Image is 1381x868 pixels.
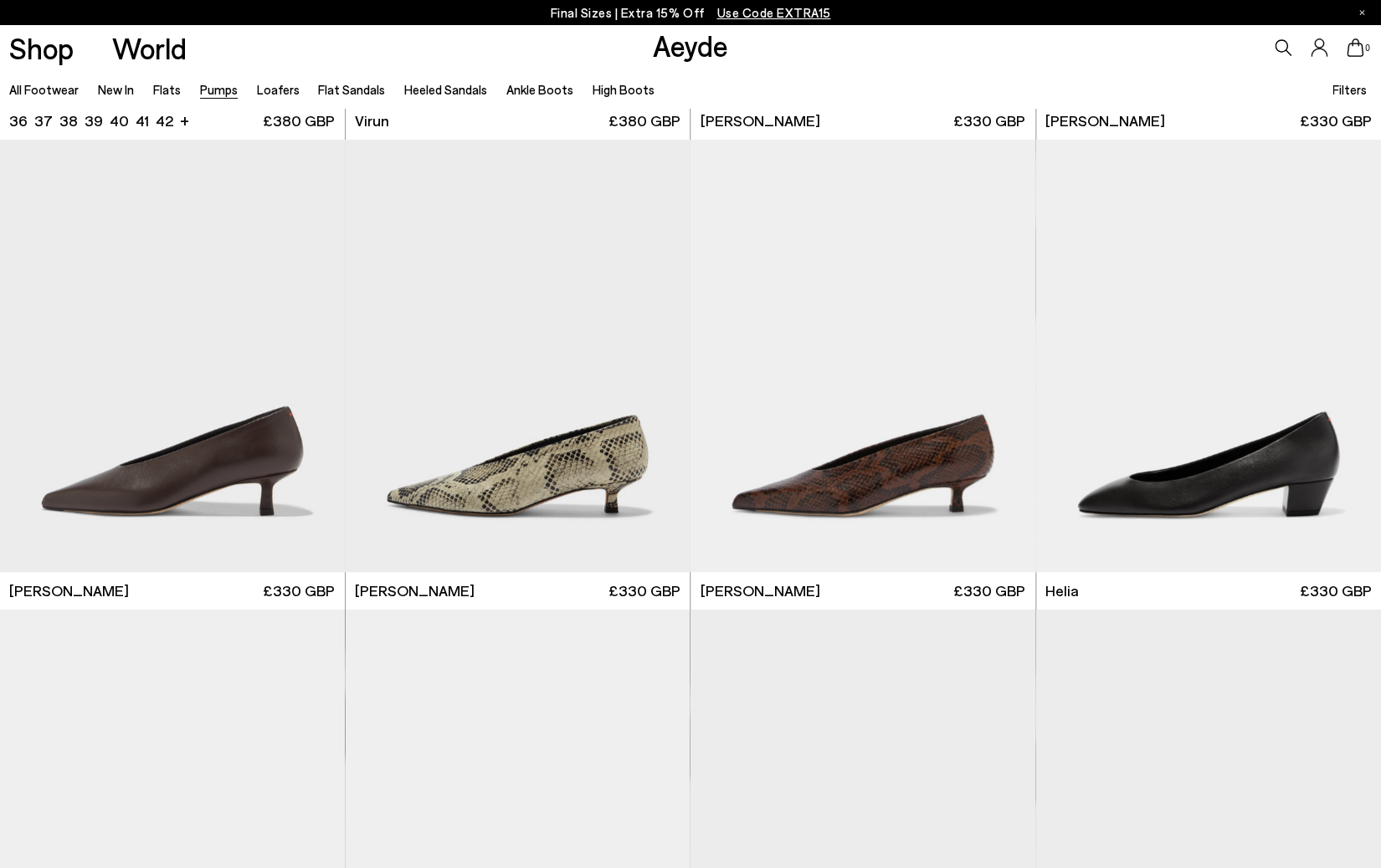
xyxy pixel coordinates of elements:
span: £330 GBP [1300,110,1372,131]
span: 0 [1363,43,1372,53]
li: + [180,109,189,131]
span: £330 GBP [608,580,680,601]
li: 42 [156,110,173,131]
span: [PERSON_NAME] [355,580,475,601]
a: Shop [9,33,74,63]
a: World [112,33,187,63]
img: Clara Pointed-Toe Pumps [690,140,1035,572]
ul: variant [9,110,168,131]
span: [PERSON_NAME] [700,580,819,601]
span: Helia [1045,580,1079,601]
span: £380 GBP [608,110,680,131]
li: 38 [59,110,78,131]
span: £330 GBP [1300,580,1372,601]
img: Clara Pointed-Toe Pumps [346,140,690,572]
span: £330 GBP [263,580,335,601]
a: Loafers [256,82,299,97]
li: 41 [136,110,149,131]
li: 40 [110,110,129,131]
span: £330 GBP [953,110,1025,131]
span: [PERSON_NAME] [9,580,129,601]
a: Heeled Sandals [404,82,487,97]
span: [PERSON_NAME] [700,110,819,131]
a: Flats [153,82,181,97]
a: New In [98,82,134,97]
a: Aeyde [653,28,728,63]
li: 36 [9,110,28,131]
a: [PERSON_NAME] £330 GBP [346,572,690,610]
span: £380 GBP [263,110,335,131]
span: £330 GBP [953,580,1025,601]
a: [PERSON_NAME] £330 GBP [690,572,1035,610]
a: All Footwear [9,82,79,97]
a: Ankle Boots [506,82,573,97]
li: 37 [34,110,53,131]
a: [PERSON_NAME] £330 GBP [690,102,1035,140]
a: Pumps [200,82,238,97]
span: Navigate to /collections/ss25-final-sizes [716,5,830,20]
p: Final Sizes | Extra 15% Off [551,3,831,23]
span: Virun [355,110,389,131]
li: 39 [85,110,103,131]
span: Filters [1332,82,1367,97]
span: [PERSON_NAME] [1045,110,1165,131]
a: Flat Sandals [318,82,385,97]
a: Virun £380 GBP [346,102,690,140]
a: 0 [1347,38,1363,57]
a: High Boots [593,82,655,97]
